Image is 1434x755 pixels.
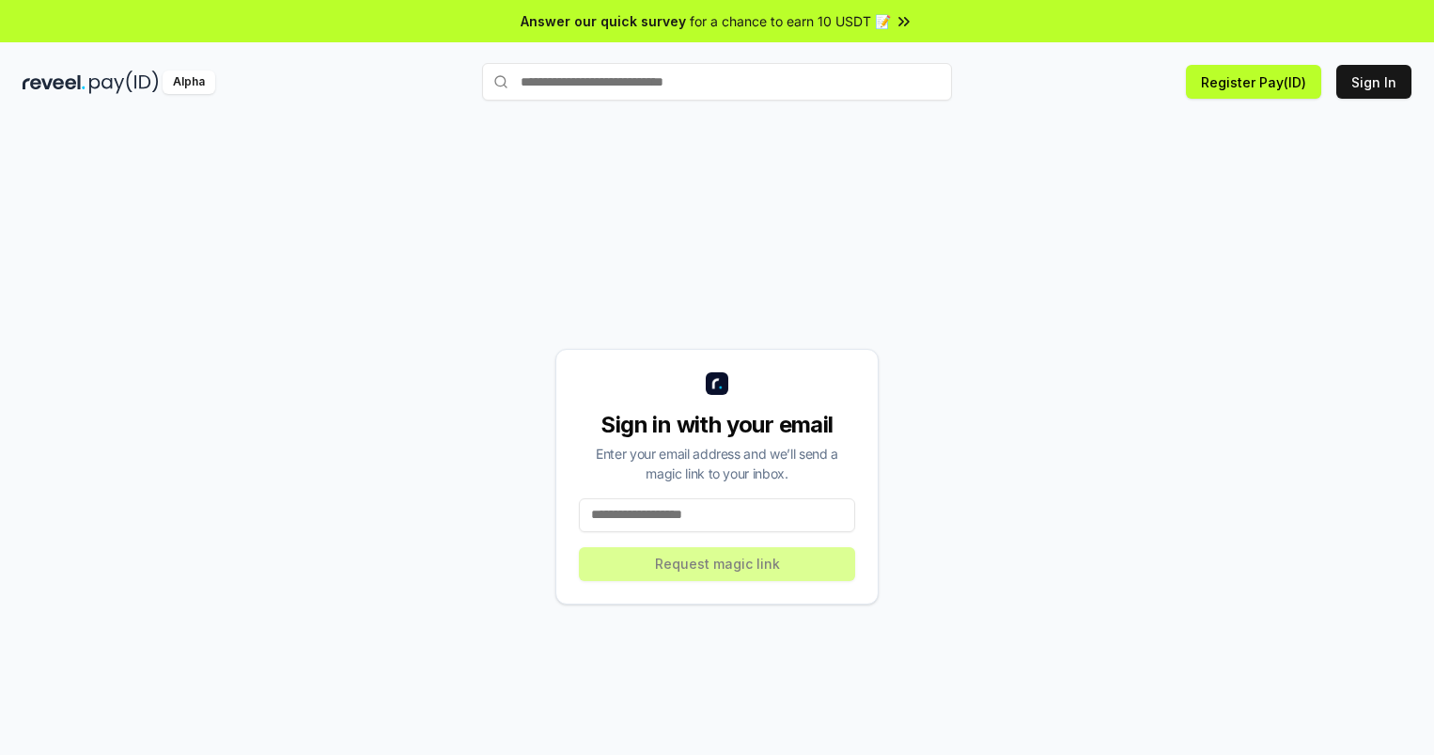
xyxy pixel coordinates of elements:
img: logo_small [706,372,728,395]
button: Sign In [1336,65,1411,99]
span: for a chance to earn 10 USDT 📝 [690,11,891,31]
div: Enter your email address and we’ll send a magic link to your inbox. [579,444,855,483]
div: Alpha [163,71,215,94]
div: Sign in with your email [579,410,855,440]
button: Register Pay(ID) [1186,65,1321,99]
img: reveel_dark [23,71,86,94]
span: Answer our quick survey [521,11,686,31]
img: pay_id [89,71,159,94]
